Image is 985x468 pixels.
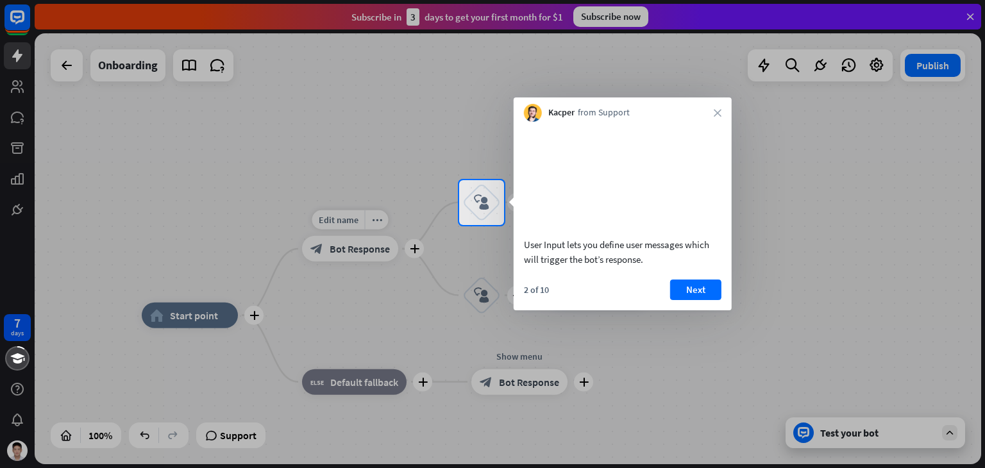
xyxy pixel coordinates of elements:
[670,280,721,300] button: Next
[714,109,721,117] i: close
[548,106,575,119] span: Kacper
[524,237,721,267] div: User Input lets you define user messages which will trigger the bot’s response.
[524,284,549,296] div: 2 of 10
[578,106,630,119] span: from Support
[10,5,49,44] button: Open LiveChat chat widget
[474,195,489,210] i: block_user_input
